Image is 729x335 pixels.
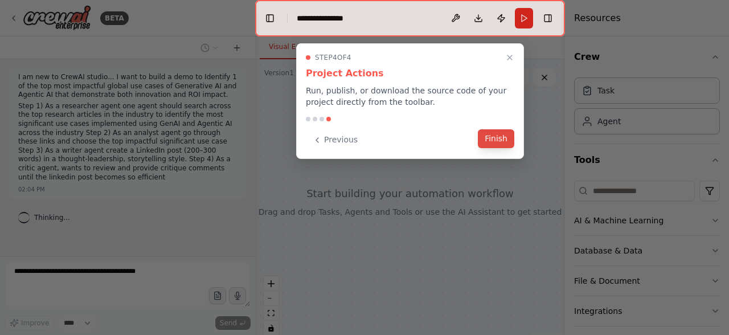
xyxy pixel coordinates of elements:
span: Step 4 of 4 [315,53,351,62]
button: Close walkthrough [503,51,517,64]
button: Finish [478,129,514,148]
h3: Project Actions [306,67,514,80]
button: Previous [306,130,364,149]
button: Hide left sidebar [262,10,278,26]
p: Run, publish, or download the source code of your project directly from the toolbar. [306,85,514,108]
